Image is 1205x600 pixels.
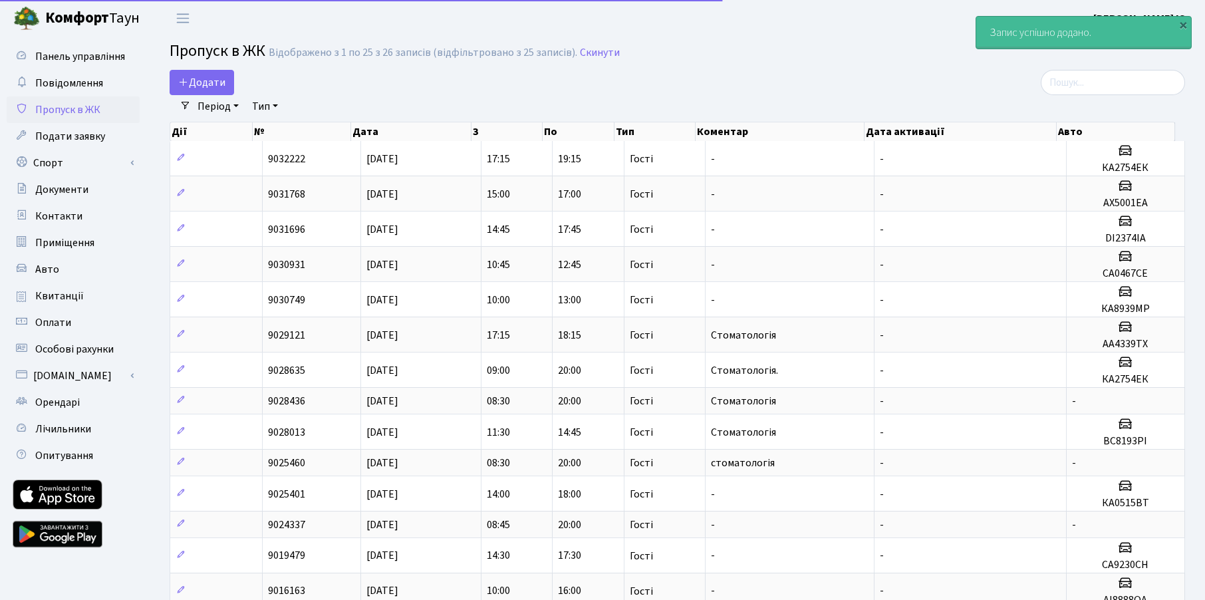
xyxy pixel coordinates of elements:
[1072,267,1179,280] h5: СА0467СЕ
[35,129,105,144] span: Подати заявку
[558,293,581,307] span: 13:00
[630,295,653,305] span: Гості
[7,229,140,256] a: Приміщення
[7,389,140,416] a: Орендарі
[558,363,581,378] span: 20:00
[711,456,775,470] span: стоматологія
[711,187,715,202] span: -
[35,182,88,197] span: Документи
[170,122,253,141] th: Дії
[630,586,653,597] span: Гості
[630,189,653,200] span: Гості
[711,152,715,166] span: -
[1072,518,1076,532] span: -
[880,328,884,343] span: -
[366,394,398,408] span: [DATE]
[7,309,140,336] a: Оплати
[268,425,305,440] span: 9028013
[711,425,776,440] span: Стоматологія
[558,425,581,440] span: 14:45
[880,363,884,378] span: -
[630,224,653,235] span: Гості
[880,549,884,563] span: -
[35,76,103,90] span: Повідомлення
[487,328,510,343] span: 17:15
[630,396,653,406] span: Гості
[1093,11,1189,26] b: [PERSON_NAME] Ю.
[192,95,244,118] a: Період
[268,394,305,408] span: 9028436
[1093,11,1189,27] a: [PERSON_NAME] Ю.
[1057,122,1175,141] th: Авто
[880,152,884,166] span: -
[366,518,398,532] span: [DATE]
[35,209,82,224] span: Контакти
[35,448,93,463] span: Опитування
[1072,303,1179,315] h5: КА8939МР
[351,122,471,141] th: Дата
[1072,456,1076,470] span: -
[580,47,620,59] a: Скинути
[630,365,653,376] span: Гості
[471,122,543,141] th: З
[13,5,40,32] img: logo.png
[487,518,510,532] span: 08:45
[170,70,234,95] a: Додати
[1072,232,1179,245] h5: DI2374IA
[7,363,140,389] a: [DOMAIN_NAME]
[366,425,398,440] span: [DATE]
[366,487,398,502] span: [DATE]
[253,122,351,141] th: №
[35,262,59,277] span: Авто
[366,293,398,307] span: [DATE]
[1072,497,1179,510] h5: КА0515ВТ
[366,549,398,563] span: [DATE]
[558,222,581,237] span: 17:45
[268,549,305,563] span: 9019479
[630,489,653,500] span: Гості
[35,49,125,64] span: Панель управління
[865,122,1056,141] th: Дата активації
[268,518,305,532] span: 9024337
[487,187,510,202] span: 15:00
[543,122,614,141] th: По
[711,363,778,378] span: Стоматологія.
[366,456,398,470] span: [DATE]
[7,442,140,469] a: Опитування
[35,342,114,357] span: Особові рахунки
[711,394,776,408] span: Стоматологія
[268,363,305,378] span: 9028635
[7,43,140,70] a: Панель управління
[630,330,653,341] span: Гості
[880,425,884,440] span: -
[1072,197,1179,210] h5: АХ5001ЕА
[7,176,140,203] a: Документи
[45,7,140,30] span: Таун
[268,152,305,166] span: 9032222
[630,259,653,270] span: Гості
[268,222,305,237] span: 9031696
[35,289,84,303] span: Квитанції
[45,7,109,29] b: Комфорт
[1072,338,1179,351] h5: АА4339ТХ
[630,427,653,438] span: Гості
[170,39,265,63] span: Пропуск в ЖК
[7,150,140,176] a: Спорт
[880,487,884,502] span: -
[630,551,653,561] span: Гості
[711,487,715,502] span: -
[487,363,510,378] span: 09:00
[7,416,140,442] a: Лічильники
[487,425,510,440] span: 11:30
[880,293,884,307] span: -
[366,328,398,343] span: [DATE]
[7,203,140,229] a: Контакти
[1072,373,1179,386] h5: КА2754ЕК
[711,549,715,563] span: -
[7,96,140,123] a: Пропуск в ЖК
[268,456,305,470] span: 9025460
[558,394,581,408] span: 20:00
[558,456,581,470] span: 20:00
[366,363,398,378] span: [DATE]
[366,152,398,166] span: [DATE]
